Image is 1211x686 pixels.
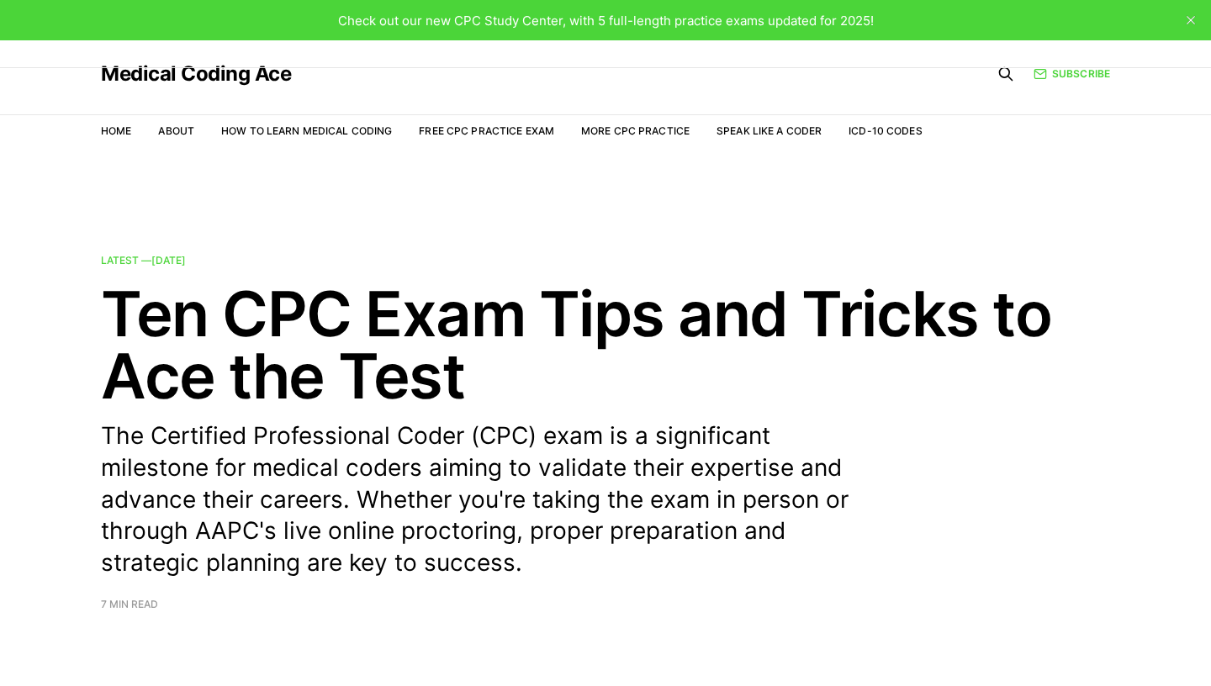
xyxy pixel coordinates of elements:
a: Medical Coding Ace [101,64,291,84]
a: Latest —[DATE] Ten CPC Exam Tips and Tricks to Ace the Test The Certified Professional Coder (CPC... [101,256,1110,609]
h2: Ten CPC Exam Tips and Tricks to Ace the Test [101,282,1110,407]
button: close [1177,7,1204,34]
a: Home [101,124,131,137]
iframe: portal-trigger [930,604,1211,686]
a: ICD-10 Codes [849,124,922,137]
p: The Certified Professional Coder (CPC) exam is a significant milestone for medical coders aiming ... [101,420,875,579]
a: About [158,124,194,137]
span: Latest — [101,254,186,266]
a: How to Learn Medical Coding [221,124,392,137]
time: [DATE] [151,254,186,266]
a: More CPC Practice [581,124,690,137]
span: Check out our new CPC Study Center, with 5 full-length practice exams updated for 2025! [338,13,874,29]
a: Speak Like a Coder [717,124,822,137]
a: Free CPC Practice Exam [419,124,554,137]
a: Subscribe [1034,66,1110,82]
span: 7 min read [101,599,158,609]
